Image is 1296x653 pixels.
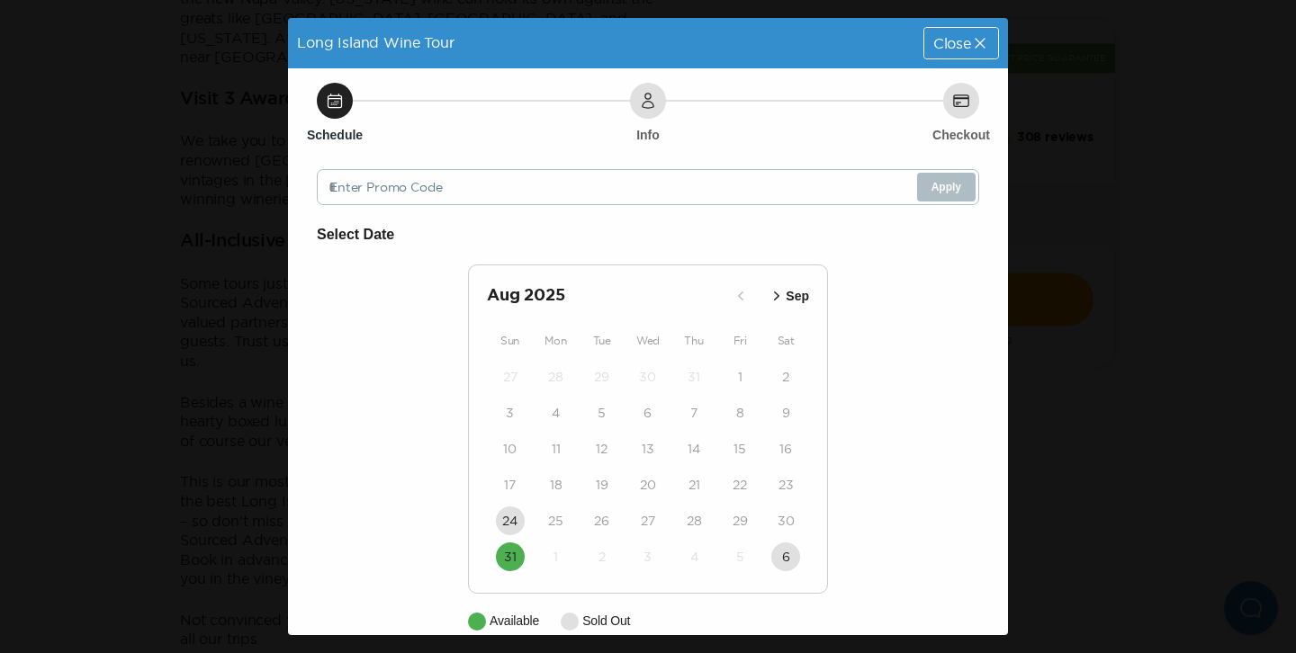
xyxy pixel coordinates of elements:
div: Fri [717,330,763,352]
p: Available [490,612,539,631]
time: 3 [506,404,514,422]
time: 20 [640,476,656,494]
time: 1 [738,368,742,386]
time: 6 [643,404,652,422]
button: 31 [496,542,525,571]
button: 18 [542,470,571,499]
time: 4 [690,548,698,566]
button: Sep [762,282,814,311]
time: 21 [688,476,700,494]
button: 4 [542,398,571,427]
button: 30 [634,362,662,391]
button: 9 [771,398,800,427]
time: 12 [596,440,607,458]
span: Long Island Wine Tour [297,34,454,50]
p: Sep [786,287,809,306]
span: Close [933,36,971,50]
p: Sold Out [582,612,630,631]
button: 1 [725,362,754,391]
time: 29 [733,512,748,530]
button: 28 [679,506,708,535]
button: 12 [588,434,616,463]
time: 7 [690,404,697,422]
button: 21 [679,470,708,499]
time: 26 [594,512,609,530]
time: 2 [598,548,606,566]
time: 14 [688,440,700,458]
time: 9 [782,404,790,422]
time: 6 [782,548,790,566]
button: 6 [771,542,800,571]
button: 31 [679,362,708,391]
button: 3 [496,398,525,427]
time: 27 [503,368,517,386]
time: 30 [639,368,656,386]
h6: Info [636,126,660,144]
h2: Aug 2025 [487,283,726,309]
button: 23 [771,470,800,499]
h6: Checkout [932,126,990,144]
button: 26 [588,506,616,535]
button: 19 [588,470,616,499]
time: 28 [687,512,702,530]
time: 2 [782,368,789,386]
time: 24 [502,512,517,530]
button: 8 [725,398,754,427]
div: Wed [625,330,670,352]
time: 19 [596,476,608,494]
div: Thu [671,330,717,352]
button: 5 [725,542,754,571]
button: 30 [771,506,800,535]
button: 1 [542,542,571,571]
time: 11 [552,440,561,458]
time: 17 [504,476,516,494]
time: 4 [552,404,560,422]
button: 5 [588,398,616,427]
time: 31 [688,368,700,386]
time: 31 [504,548,517,566]
time: 25 [548,512,563,530]
button: 17 [496,470,525,499]
time: 8 [736,404,744,422]
button: 27 [496,362,525,391]
time: 18 [550,476,562,494]
button: 25 [542,506,571,535]
button: 28 [542,362,571,391]
button: 3 [634,542,662,571]
button: 6 [634,398,662,427]
button: 2 [588,542,616,571]
button: 10 [496,434,525,463]
time: 22 [733,476,747,494]
h6: Select Date [317,223,979,246]
button: 13 [634,434,662,463]
button: 11 [542,434,571,463]
button: 15 [725,434,754,463]
div: Tue [579,330,625,352]
button: 16 [771,434,800,463]
time: 5 [736,548,744,566]
div: Mon [533,330,579,352]
time: 30 [778,512,795,530]
time: 15 [733,440,746,458]
button: 4 [679,542,708,571]
time: 5 [598,404,606,422]
time: 27 [641,512,655,530]
time: 3 [643,548,652,566]
button: 20 [634,470,662,499]
time: 1 [553,548,558,566]
time: 10 [503,440,517,458]
h6: Schedule [307,126,363,144]
time: 23 [778,476,794,494]
button: 24 [496,506,525,535]
time: 29 [594,368,609,386]
button: 29 [588,362,616,391]
time: 16 [779,440,792,458]
div: Sat [763,330,809,352]
button: 14 [679,434,708,463]
time: 28 [548,368,563,386]
div: Sun [487,330,533,352]
time: 13 [642,440,654,458]
button: 29 [725,506,754,535]
button: 22 [725,470,754,499]
button: 27 [634,506,662,535]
